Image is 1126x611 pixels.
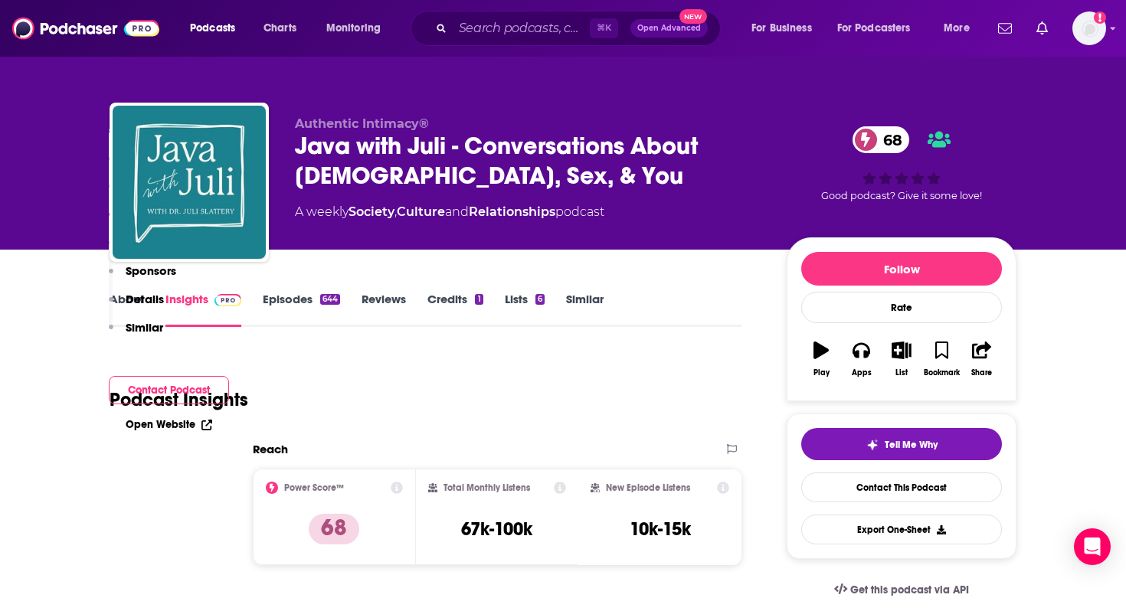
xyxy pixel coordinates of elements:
[535,294,545,305] div: 6
[801,332,841,387] button: Play
[933,16,989,41] button: open menu
[630,19,708,38] button: Open AdvancedNew
[868,126,910,153] span: 68
[109,292,164,320] button: Details
[751,18,812,39] span: For Business
[109,320,163,348] button: Similar
[630,518,691,541] h3: 10k-15k
[1030,15,1054,41] a: Show notifications dropdown
[179,16,255,41] button: open menu
[190,18,235,39] span: Podcasts
[126,418,212,431] a: Open Website
[349,204,394,219] a: Society
[263,292,340,327] a: Episodes644
[284,482,344,493] h2: Power Score™
[126,320,163,335] p: Similar
[852,368,872,377] div: Apps
[326,18,381,39] span: Monitoring
[1094,11,1106,24] svg: Add a profile image
[962,332,1002,387] button: Share
[263,18,296,39] span: Charts
[841,332,881,387] button: Apps
[921,332,961,387] button: Bookmark
[944,18,970,39] span: More
[606,482,690,493] h2: New Episode Listens
[837,18,911,39] span: For Podcasters
[924,368,960,377] div: Bookmark
[1072,11,1106,45] button: Show profile menu
[801,252,1002,286] button: Follow
[850,583,969,596] span: Get this podcast via API
[295,203,604,221] div: A weekly podcast
[254,16,306,41] a: Charts
[12,14,159,43] img: Podchaser - Follow, Share and Rate Podcasts
[109,376,229,404] button: Contact Podcast
[425,11,735,46] div: Search podcasts, credits, & more...
[971,368,992,377] div: Share
[801,292,1002,323] div: Rate
[882,332,921,387] button: List
[741,16,831,41] button: open menu
[505,292,545,327] a: Lists6
[253,442,288,456] h2: Reach
[126,292,164,306] p: Details
[362,292,406,327] a: Reviews
[316,16,401,41] button: open menu
[427,292,483,327] a: Credits1
[787,116,1016,211] div: 68Good podcast? Give it some love!
[679,9,707,24] span: New
[801,428,1002,460] button: tell me why sparkleTell Me Why
[469,204,555,219] a: Relationships
[309,514,359,544] p: 68
[113,106,266,259] img: Java with Juli - Conversations About God, Sex, & You
[822,571,981,609] a: Get this podcast via API
[444,482,530,493] h2: Total Monthly Listens
[801,472,1002,502] a: Contact This Podcast
[885,439,938,451] span: Tell Me Why
[475,294,483,305] div: 1
[813,368,830,377] div: Play
[853,126,910,153] a: 68
[895,368,908,377] div: List
[461,518,532,541] h3: 67k-100k
[394,204,397,219] span: ,
[320,294,340,305] div: 644
[1072,11,1106,45] span: Logged in as christina_epic
[445,204,469,219] span: and
[1074,528,1111,565] div: Open Intercom Messenger
[1072,11,1106,45] img: User Profile
[590,18,618,38] span: ⌘ K
[637,25,701,32] span: Open Advanced
[992,15,1018,41] a: Show notifications dropdown
[397,204,445,219] a: Culture
[866,439,879,451] img: tell me why sparkle
[453,16,590,41] input: Search podcasts, credits, & more...
[827,16,933,41] button: open menu
[295,116,429,131] span: Authentic Intimacy®
[566,292,604,327] a: Similar
[821,190,982,201] span: Good podcast? Give it some love!
[801,515,1002,544] button: Export One-Sheet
